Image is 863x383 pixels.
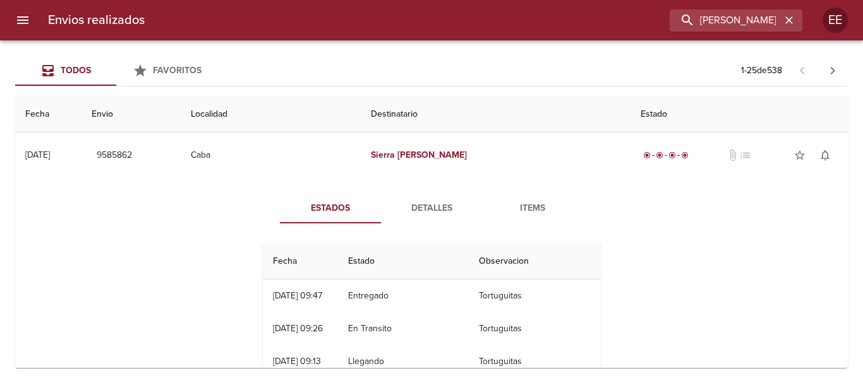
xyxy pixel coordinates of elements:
th: Observacion [469,244,600,280]
th: Fecha [263,244,339,280]
span: radio_button_checked [656,151,663,159]
td: Tortuguitas [469,312,600,345]
em: [PERSON_NAME] [397,150,468,160]
span: Estados [287,201,373,216]
span: 9585862 [97,148,132,163]
th: Fecha [15,97,81,133]
div: Tabs Envios [15,56,217,86]
td: Entregado [338,280,469,312]
div: Tabs detalle de guia [280,193,583,223]
div: Abrir información de usuario [823,8,848,33]
button: Agregar a favoritos [787,143,812,168]
span: notifications_none [819,149,831,162]
th: Envio [81,97,181,133]
div: [DATE] 09:47 [273,290,322,301]
em: Sierra [371,150,395,160]
div: [DATE] [25,150,50,160]
th: Destinatario [361,97,631,133]
th: Localidad [181,97,360,133]
div: [DATE] 09:26 [273,323,323,334]
td: Llegando [338,345,469,378]
span: radio_button_checked [681,151,689,159]
span: radio_button_checked [643,151,651,159]
td: En Transito [338,312,469,345]
h6: Envios realizados [48,10,145,30]
button: 9585862 [92,144,137,167]
span: Favoritos [153,65,202,76]
input: buscar [670,9,781,32]
button: menu [8,5,38,35]
span: radio_button_checked [668,151,676,159]
div: [DATE] 09:13 [273,356,321,367]
td: Tortuguitas [469,280,600,312]
p: 1 - 25 de 538 [741,64,782,77]
span: Items [490,201,576,216]
td: Tortuguitas [469,345,600,378]
div: Entregado [641,149,691,162]
div: EE [823,8,848,33]
button: Activar notificaciones [812,143,838,168]
span: star_border [794,149,806,162]
span: Detalles [389,201,474,216]
span: No tiene pedido asociado [739,149,752,162]
th: Estado [631,97,848,133]
span: Pagina anterior [787,64,818,76]
span: Todos [61,65,91,76]
span: No tiene documentos adjuntos [727,149,739,162]
td: Caba [181,133,360,178]
span: Pagina siguiente [818,56,848,86]
th: Estado [338,244,469,280]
